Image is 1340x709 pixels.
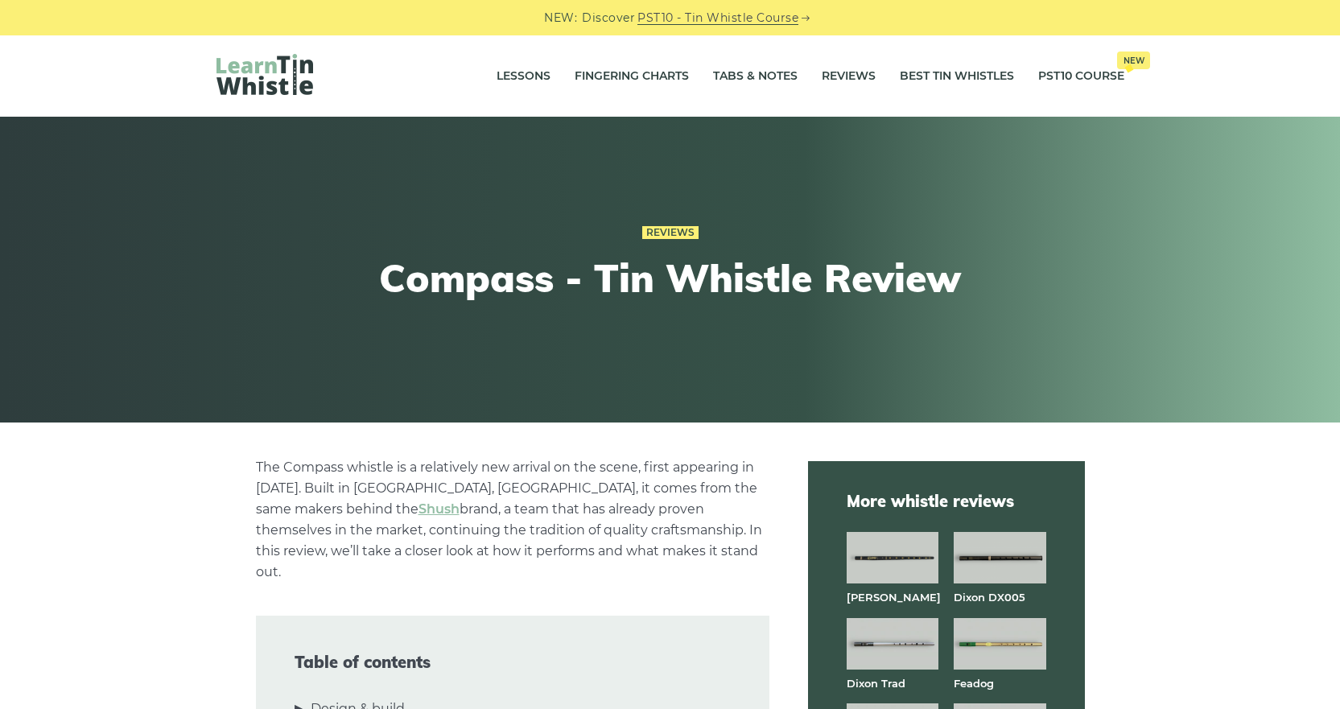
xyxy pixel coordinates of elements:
[847,591,941,604] a: [PERSON_NAME]
[847,618,938,670] img: Dixon Trad tin whistle full front view
[642,226,699,239] a: Reviews
[900,56,1014,97] a: Best Tin Whistles
[295,653,731,672] span: Table of contents
[713,56,798,97] a: Tabs & Notes
[954,591,1025,604] a: Dixon DX005
[256,457,769,583] p: The Compass whistle is a relatively new arrival on the scene, first appearing in [DATE]. Built in...
[847,490,1046,513] span: More whistle reviews
[1117,52,1150,69] span: New
[575,56,689,97] a: Fingering Charts
[847,677,905,690] a: Dixon Trad
[216,54,313,95] img: LearnTinWhistle.com
[1038,56,1124,97] a: PST10 CourseNew
[822,56,876,97] a: Reviews
[954,618,1045,670] img: Feadog brass tin whistle full front view
[954,677,994,690] a: Feadog
[497,56,550,97] a: Lessons
[374,255,967,302] h1: Compass - Tin Whistle Review
[418,501,460,517] a: Shush
[954,532,1045,583] img: Dixon DX005 tin whistle full front view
